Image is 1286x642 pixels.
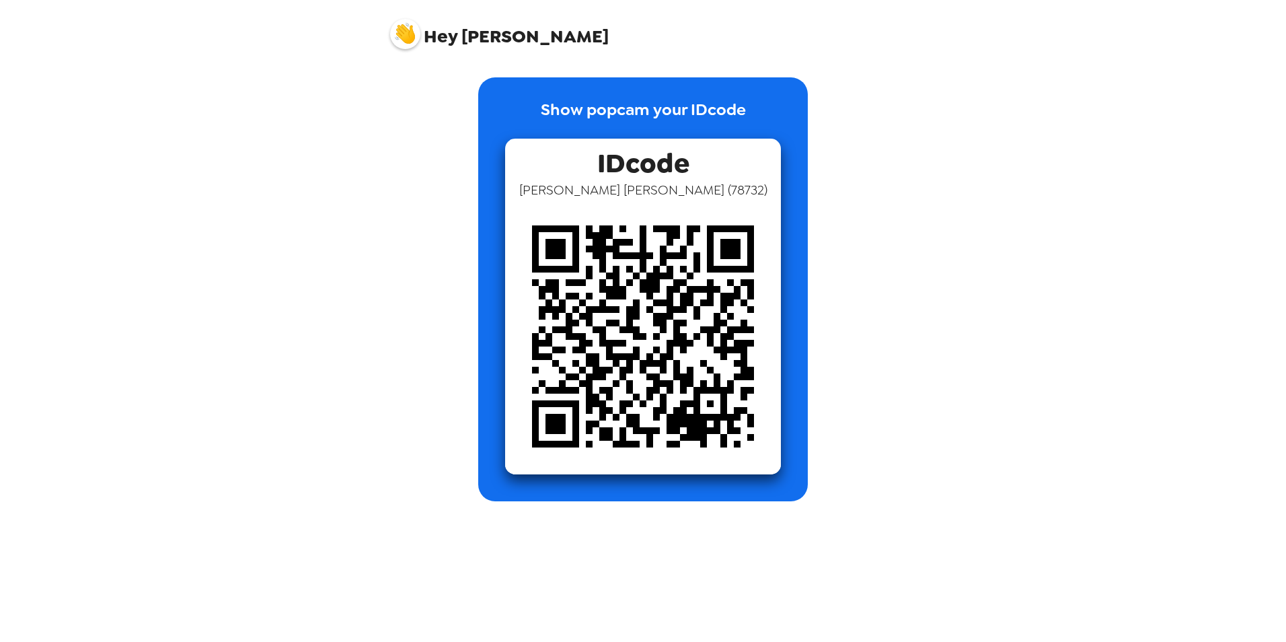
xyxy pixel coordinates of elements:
[541,98,746,139] p: Show popcam your IDcode
[390,12,609,46] span: [PERSON_NAME]
[519,181,767,199] span: [PERSON_NAME] [PERSON_NAME] ( 78732 )
[424,24,457,48] span: Hey
[390,19,420,49] img: profile pic
[597,139,689,181] span: IDcode
[505,199,781,474] img: qr code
